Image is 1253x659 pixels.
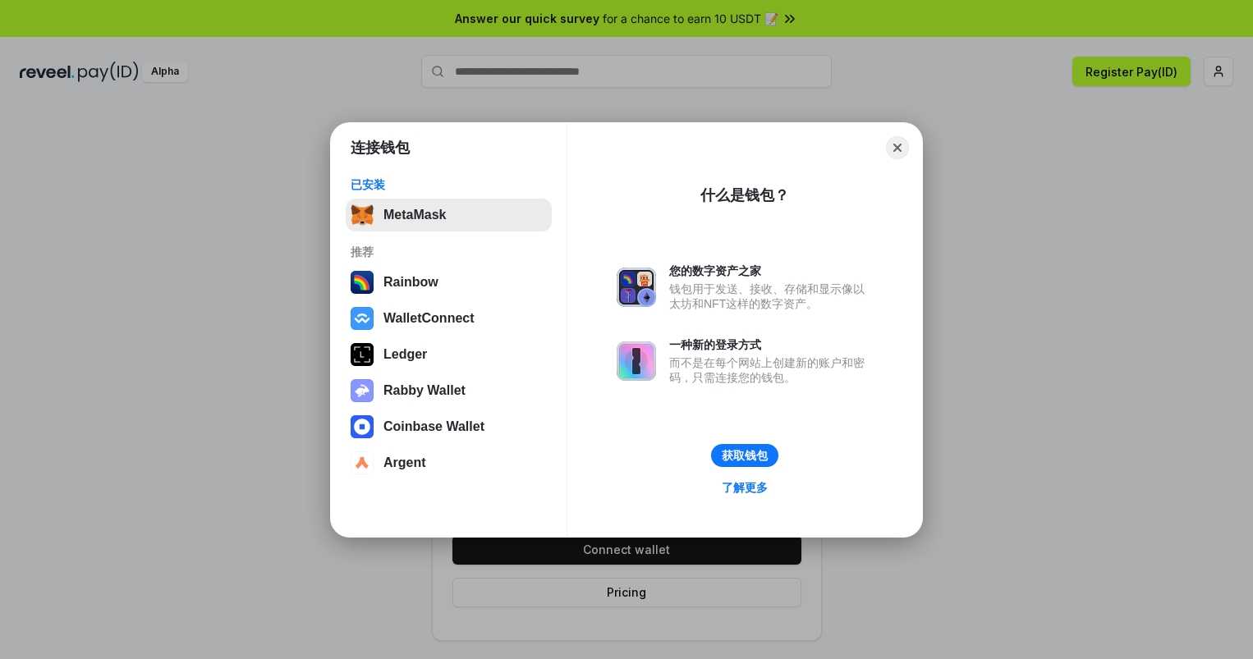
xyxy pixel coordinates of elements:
div: 推荐 [351,245,547,259]
button: Coinbase Wallet [346,410,552,443]
button: Rainbow [346,266,552,299]
button: WalletConnect [346,302,552,335]
img: svg+xml,%3Csvg%20width%3D%2228%22%20height%3D%2228%22%20viewBox%3D%220%200%2028%2028%22%20fill%3D... [351,415,374,438]
button: Rabby Wallet [346,374,552,407]
div: WalletConnect [383,311,475,326]
img: svg+xml,%3Csvg%20xmlns%3D%22http%3A%2F%2Fwww.w3.org%2F2000%2Fsvg%22%20width%3D%2228%22%20height%3... [351,343,374,366]
div: MetaMask [383,208,446,222]
div: Ledger [383,347,427,362]
button: Close [886,136,909,159]
img: svg+xml,%3Csvg%20fill%3D%22none%22%20height%3D%2233%22%20viewBox%3D%220%200%2035%2033%22%20width%... [351,204,374,227]
img: svg+xml,%3Csvg%20xmlns%3D%22http%3A%2F%2Fwww.w3.org%2F2000%2Fsvg%22%20fill%3D%22none%22%20viewBox... [617,341,656,381]
button: MetaMask [346,199,552,231]
button: Argent [346,446,552,479]
div: 而不是在每个网站上创建新的账户和密码，只需连接您的钱包。 [669,355,873,385]
img: svg+xml,%3Csvg%20xmlns%3D%22http%3A%2F%2Fwww.w3.org%2F2000%2Fsvg%22%20fill%3D%22none%22%20viewBox... [617,268,656,307]
div: Argent [383,455,426,470]
a: 了解更多 [712,477,778,498]
div: 钱包用于发送、接收、存储和显示像以太坊和NFT这样的数字资产。 [669,281,873,311]
button: 获取钱包 [711,444,778,467]
div: 已安装 [351,177,547,192]
img: svg+xml,%3Csvg%20width%3D%2228%22%20height%3D%2228%22%20viewBox%3D%220%200%2028%2028%22%20fill%3D... [351,307,374,330]
img: svg+xml,%3Csvg%20xmlns%3D%22http%3A%2F%2Fwww.w3.org%2F2000%2Fsvg%22%20fill%3D%22none%22%20viewBox... [351,379,374,402]
div: 什么是钱包？ [700,185,789,205]
div: 一种新的登录方式 [669,337,873,352]
div: Coinbase Wallet [383,419,484,434]
div: Rainbow [383,275,438,290]
img: svg+xml,%3Csvg%20width%3D%22120%22%20height%3D%22120%22%20viewBox%3D%220%200%20120%20120%22%20fil... [351,271,374,294]
h1: 连接钱包 [351,138,410,158]
img: svg+xml,%3Csvg%20width%3D%2228%22%20height%3D%2228%22%20viewBox%3D%220%200%2028%2028%22%20fill%3D... [351,451,374,474]
div: 了解更多 [722,480,768,495]
div: Rabby Wallet [383,383,466,398]
div: 获取钱包 [722,448,768,463]
div: 您的数字资产之家 [669,263,873,278]
button: Ledger [346,338,552,371]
